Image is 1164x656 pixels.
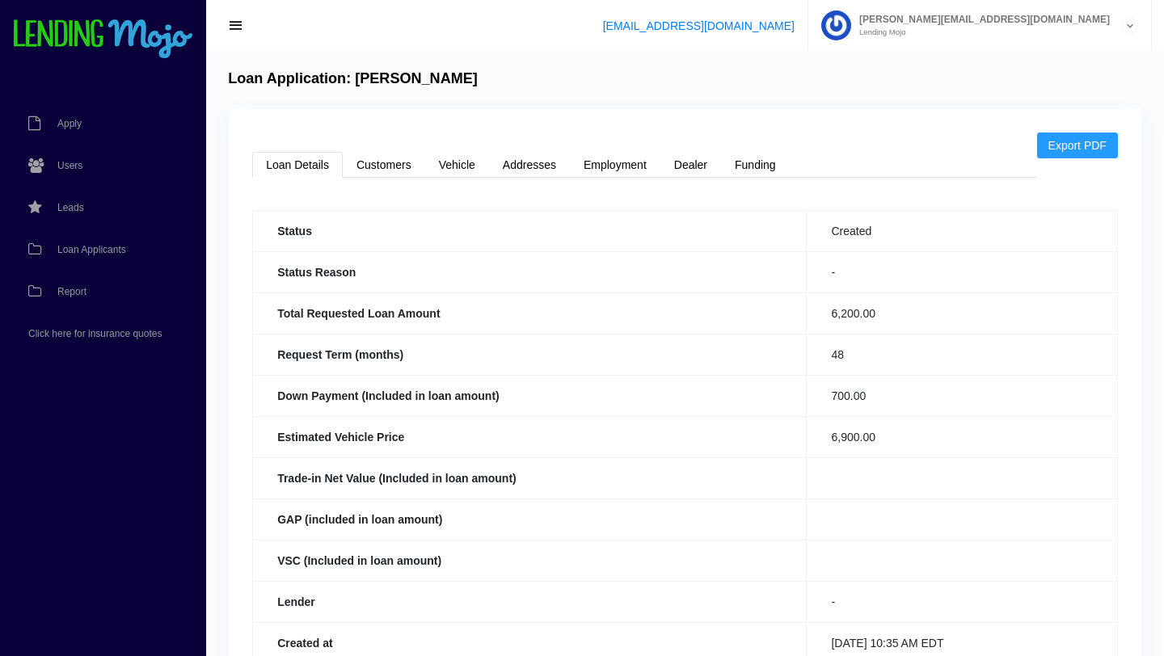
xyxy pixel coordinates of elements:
span: Loan Applicants [57,245,126,254]
a: Customers [343,152,425,178]
td: Created [807,210,1117,251]
small: Lending Mojo [851,28,1110,36]
th: Status Reason [253,251,807,292]
span: [PERSON_NAME][EMAIL_ADDRESS][DOMAIN_NAME] [851,15,1110,24]
th: GAP (included in loan amount) [253,498,807,540]
span: Click here for insurance quotes [28,329,162,339]
td: - [807,251,1117,292]
th: Request Term (months) [253,334,807,375]
span: Leads [57,203,84,212]
a: Export PDF [1037,132,1118,158]
td: 6,200.00 [807,292,1117,334]
td: 48 [807,334,1117,375]
a: Vehicle [425,152,489,178]
a: Loan Details [252,152,343,178]
th: Total Requested Loan Amount [253,292,807,334]
a: Employment [570,152,660,178]
a: Addresses [489,152,570,178]
a: [EMAIL_ADDRESS][DOMAIN_NAME] [603,19,795,32]
th: Lender [253,581,807,622]
span: Users [57,161,82,170]
th: Status [253,210,807,251]
img: logo-small.png [12,19,194,60]
td: 6,900.00 [807,416,1117,457]
th: Estimated Vehicle Price [253,416,807,457]
span: Report [57,287,86,296]
th: Down Payment (Included in loan amount) [253,375,807,416]
span: Apply [57,119,82,128]
img: Profile image [821,11,851,40]
td: 700.00 [807,375,1117,416]
h4: Loan Application: [PERSON_NAME] [228,70,478,88]
a: Dealer [660,152,721,178]
td: - [807,581,1117,622]
th: Trade-in Net Value (Included in loan amount) [253,457,807,498]
a: Funding [721,152,790,178]
th: VSC (Included in loan amount) [253,540,807,581]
